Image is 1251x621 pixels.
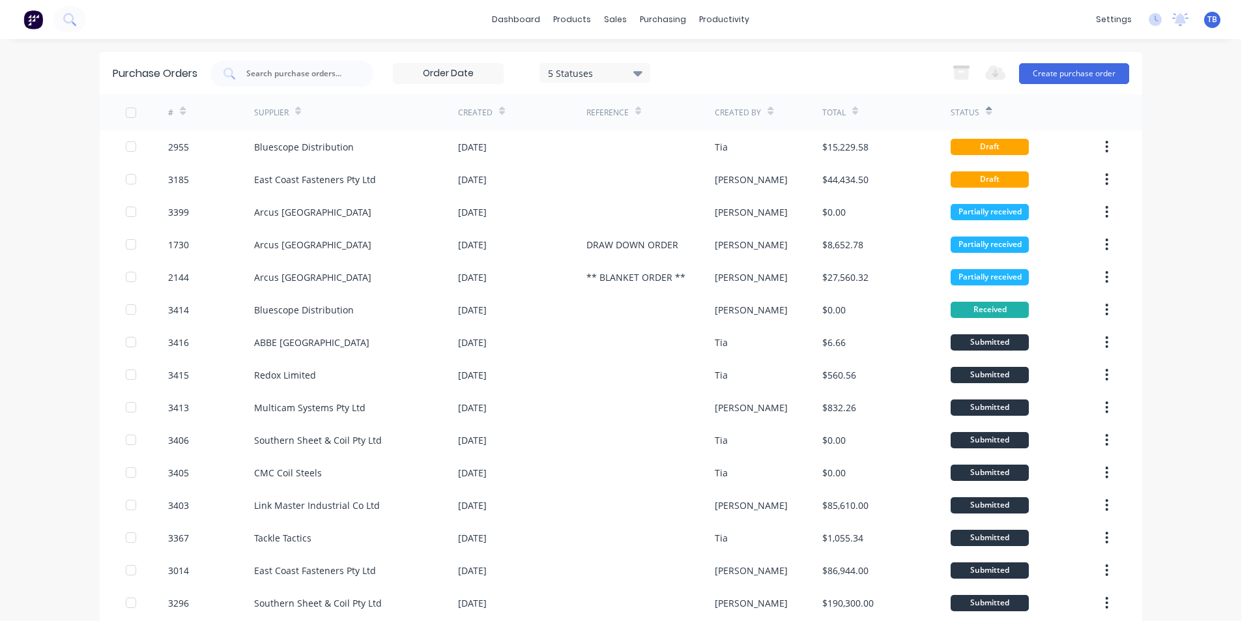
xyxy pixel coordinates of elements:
div: Tia [715,368,728,382]
div: Submitted [951,562,1029,579]
div: 3296 [168,596,189,610]
div: 2144 [168,270,189,284]
div: Bluescope Distribution [254,140,354,154]
div: Partially received [951,204,1029,220]
div: $0.00 [822,205,846,219]
div: Status [951,107,979,119]
div: purchasing [633,10,693,29]
div: Partially received [951,237,1029,253]
div: $0.00 [822,433,846,447]
div: Reference [586,107,629,119]
div: $8,652.78 [822,238,863,252]
div: Submitted [951,367,1029,383]
div: [PERSON_NAME] [715,564,788,577]
div: 2955 [168,140,189,154]
div: 3185 [168,173,189,186]
div: [DATE] [458,498,487,512]
div: East Coast Fasteners Pty Ltd [254,564,376,577]
div: Purchase Orders [113,66,197,81]
div: DRAW DOWN ORDER [586,238,678,252]
div: [DATE] [458,173,487,186]
div: [DATE] [458,270,487,284]
div: Submitted [951,432,1029,448]
div: 3014 [168,564,189,577]
div: [PERSON_NAME] [715,596,788,610]
div: [DATE] [458,303,487,317]
div: Supplier [254,107,289,119]
div: [DATE] [458,531,487,545]
div: [DATE] [458,336,487,349]
div: [DATE] [458,368,487,382]
div: 3367 [168,531,189,545]
div: 3403 [168,498,189,512]
img: Factory [23,10,43,29]
div: [DATE] [458,238,487,252]
div: Arcus [GEOGRAPHIC_DATA] [254,270,371,284]
div: [PERSON_NAME] [715,238,788,252]
div: [DATE] [458,466,487,480]
div: Submitted [951,497,1029,513]
div: Draft [951,139,1029,155]
div: Tia [715,531,728,545]
div: Tackle Tactics [254,531,311,545]
div: settings [1089,10,1138,29]
div: Submitted [951,334,1029,351]
div: [DATE] [458,401,487,414]
div: East Coast Fasteners Pty Ltd [254,173,376,186]
div: [DATE] [458,433,487,447]
div: $6.66 [822,336,846,349]
div: sales [597,10,633,29]
a: dashboard [485,10,547,29]
div: [DATE] [458,140,487,154]
div: Submitted [951,465,1029,481]
div: [PERSON_NAME] [715,270,788,284]
div: Submitted [951,399,1029,416]
div: 5 Statuses [548,66,641,79]
div: Created By [715,107,761,119]
div: [PERSON_NAME] [715,498,788,512]
div: $86,944.00 [822,564,869,577]
div: Total [822,107,846,119]
div: Draft [951,171,1029,188]
input: Search purchase orders... [245,67,353,80]
div: Tia [715,433,728,447]
div: 1730 [168,238,189,252]
div: [DATE] [458,596,487,610]
div: 3415 [168,368,189,382]
div: [PERSON_NAME] [715,173,788,186]
div: Created [458,107,493,119]
div: Submitted [951,530,1029,546]
div: products [547,10,597,29]
div: $27,560.32 [822,270,869,284]
div: 3405 [168,466,189,480]
div: 3406 [168,433,189,447]
div: [PERSON_NAME] [715,303,788,317]
div: [DATE] [458,564,487,577]
div: Arcus [GEOGRAPHIC_DATA] [254,238,371,252]
div: $0.00 [822,466,846,480]
button: Create purchase order [1019,63,1129,84]
div: # [168,107,173,119]
div: ABBE [GEOGRAPHIC_DATA] [254,336,369,349]
div: $1,055.34 [822,531,863,545]
div: Partially received [951,269,1029,285]
div: $44,434.50 [822,173,869,186]
div: Southern Sheet & Coil Pty Ltd [254,433,382,447]
div: [DATE] [458,205,487,219]
div: Tia [715,466,728,480]
div: Multicam Systems Pty Ltd [254,401,366,414]
div: CMC Coil Steels [254,466,322,480]
div: 3414 [168,303,189,317]
div: Redox Limited [254,368,316,382]
div: $832.26 [822,401,856,414]
div: Tia [715,336,728,349]
div: Received [951,302,1029,318]
div: $0.00 [822,303,846,317]
div: 3413 [168,401,189,414]
div: Tia [715,140,728,154]
div: $85,610.00 [822,498,869,512]
div: 3416 [168,336,189,349]
div: Arcus [GEOGRAPHIC_DATA] [254,205,371,219]
div: productivity [693,10,756,29]
div: Bluescope Distribution [254,303,354,317]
